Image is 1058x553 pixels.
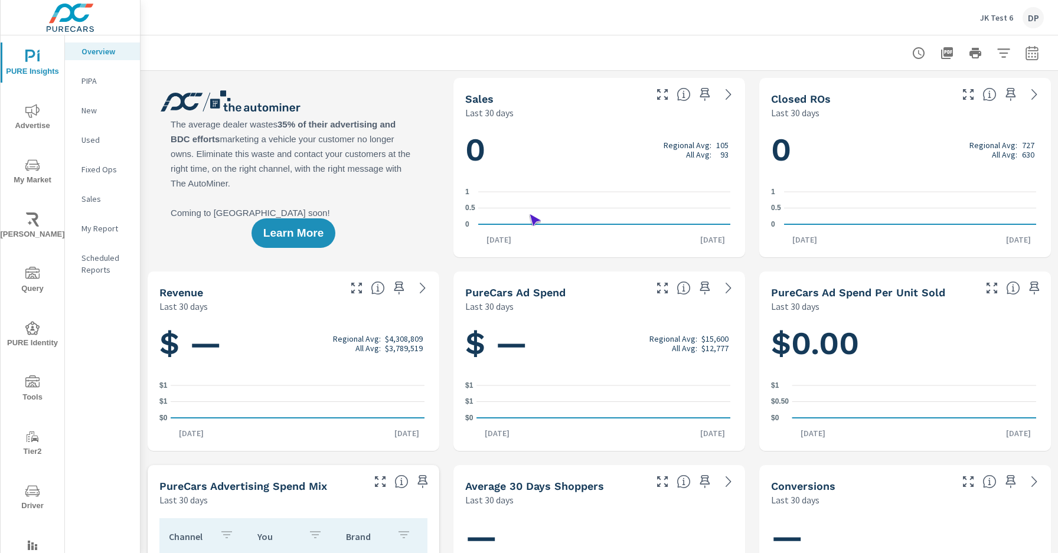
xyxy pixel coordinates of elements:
span: Save this to your personalized report [390,279,409,297]
button: Make Fullscreen [653,279,672,297]
p: Regional Avg: [664,140,711,150]
text: $0 [465,414,474,422]
h5: Revenue [159,286,203,299]
a: See more details in report [719,85,738,104]
span: Number of vehicles sold by the dealership over the selected date range. [Source: This data is sou... [677,87,691,102]
button: Make Fullscreen [959,85,978,104]
p: Last 30 days [771,106,819,120]
button: Select Date Range [1020,41,1044,65]
span: [PERSON_NAME] [4,212,61,241]
text: $1 [465,398,474,406]
p: [DATE] [792,427,834,439]
span: Tools [4,375,61,404]
span: A rolling 30 day total of daily Shoppers on the dealership website, averaged over the selected da... [677,475,691,489]
p: $15,600 [701,334,729,343]
p: Regional Avg: [969,140,1017,150]
span: Query [4,267,61,296]
p: $3,789,519 [385,343,423,353]
a: See more details in report [413,279,432,297]
h1: $ — [465,323,733,364]
p: [DATE] [478,234,520,246]
a: See more details in report [1025,472,1044,491]
div: Fixed Ops [65,161,140,178]
span: Learn More [263,228,324,238]
p: Overview [81,45,130,57]
p: Regional Avg: [649,334,697,343]
h1: 0 [771,130,1039,170]
div: DP [1023,7,1044,28]
text: $1 [159,398,168,406]
p: [DATE] [784,234,825,246]
span: PURE Identity [4,321,61,350]
div: Overview [65,42,140,60]
text: $0 [159,414,168,422]
p: $4,308,809 [385,334,423,343]
text: $0.50 [771,398,789,406]
p: JK Test 6 [980,12,1013,23]
h5: Closed ROs [771,93,831,105]
p: 727 [1022,140,1034,150]
p: Last 30 days [771,299,819,313]
p: [DATE] [692,234,733,246]
div: Scheduled Reports [65,249,140,279]
button: Make Fullscreen [959,472,978,491]
span: Tier2 [4,430,61,459]
text: 0.5 [771,204,781,212]
button: "Export Report to PDF" [935,41,959,65]
div: My Report [65,220,140,237]
p: Brand [346,531,387,542]
button: Make Fullscreen [982,279,1001,297]
p: Last 30 days [159,493,208,507]
div: New [65,102,140,119]
p: [DATE] [998,427,1039,439]
text: 1 [465,188,469,196]
button: Print Report [964,41,987,65]
span: Save this to your personalized report [695,85,714,104]
p: New [81,104,130,116]
span: Save this to your personalized report [1025,279,1044,297]
h1: $ — [159,323,427,364]
span: Save this to your personalized report [1001,85,1020,104]
button: Learn More [252,218,335,248]
p: PIPA [81,75,130,87]
div: PIPA [65,72,140,90]
text: 0 [465,220,469,228]
a: See more details in report [719,472,738,491]
p: Last 30 days [465,299,514,313]
h5: Average 30 Days Shoppers [465,480,604,492]
h5: PureCars Ad Spend [465,286,566,299]
a: See more details in report [719,279,738,297]
p: $12,777 [701,343,729,353]
p: All Avg: [992,150,1017,159]
span: PURE Insights [4,50,61,78]
button: Apply Filters [992,41,1015,65]
button: Make Fullscreen [347,279,366,297]
p: Last 30 days [465,493,514,507]
p: [DATE] [998,234,1039,246]
span: The number of dealer-specified goals completed by a visitor. [Source: This data is provided by th... [982,475,997,489]
text: $0 [771,414,779,422]
text: $1 [771,381,779,390]
p: Fixed Ops [81,163,130,175]
span: Driver [4,484,61,513]
h1: $0.00 [771,323,1039,364]
p: [DATE] [692,427,733,439]
text: 1 [771,188,775,196]
p: Last 30 days [159,299,208,313]
span: Save this to your personalized report [695,279,714,297]
p: Last 30 days [465,106,514,120]
div: Sales [65,190,140,208]
p: Last 30 days [771,493,819,507]
p: Channel [169,531,210,542]
span: Save this to your personalized report [695,472,714,491]
p: All Avg: [686,150,711,159]
span: Total cost of media for all PureCars channels for the selected dealership group over the selected... [677,281,691,295]
h5: Sales [465,93,494,105]
p: Sales [81,193,130,205]
text: 0.5 [465,204,475,212]
div: Used [65,131,140,149]
span: Advertise [4,104,61,133]
button: Make Fullscreen [371,472,390,491]
p: [DATE] [171,427,212,439]
button: Make Fullscreen [653,472,672,491]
